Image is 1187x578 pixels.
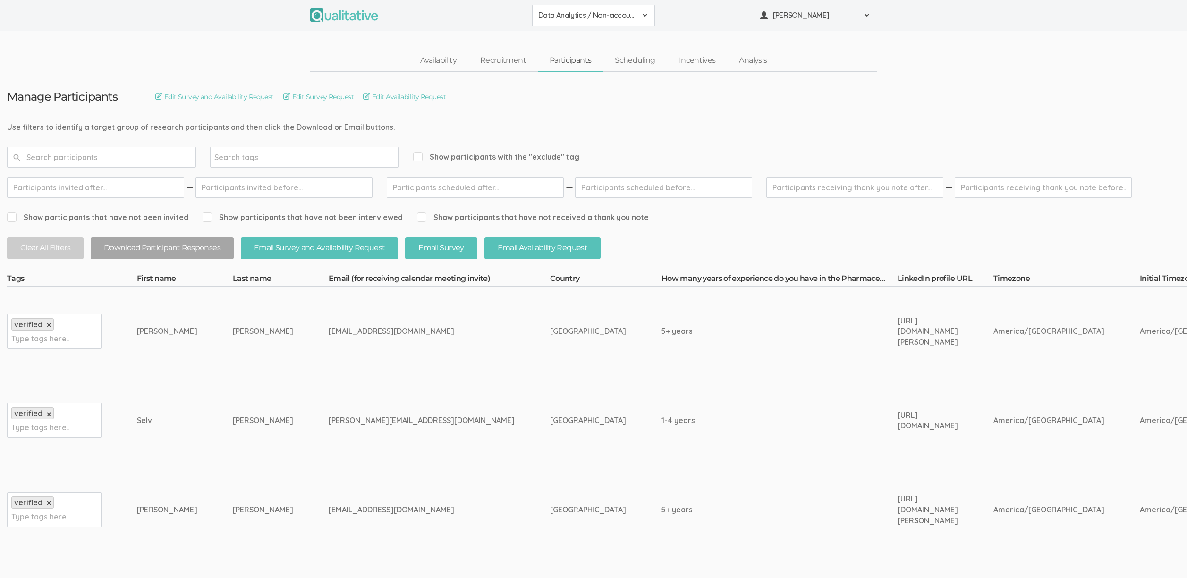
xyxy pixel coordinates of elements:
span: [PERSON_NAME] [773,10,858,21]
div: 5+ years [661,504,862,515]
img: Qualitative [310,8,378,22]
input: Search tags [214,151,273,163]
a: × [47,499,51,507]
button: Data Analytics / Non-accounting [532,5,655,26]
td: America/[GEOGRAPHIC_DATA] [993,376,1140,465]
div: [GEOGRAPHIC_DATA] [550,504,626,515]
a: Edit Survey Request [283,92,354,102]
div: [PERSON_NAME] [233,326,293,337]
a: Availability [408,51,468,71]
button: Email Survey [405,237,477,259]
div: [GEOGRAPHIC_DATA] [550,326,626,337]
span: verified [14,498,42,507]
input: Type tags here... [11,421,70,433]
th: First name [137,273,233,287]
img: dash.svg [565,177,574,198]
button: Download Participant Responses [91,237,234,259]
span: verified [14,320,42,329]
span: Data Analytics / Non-accounting [538,10,636,21]
div: 1-4 years [661,415,862,426]
input: Participants invited before... [195,177,373,198]
td: America/[GEOGRAPHIC_DATA] [993,465,1140,554]
img: dash.svg [944,177,954,198]
th: Last name [233,273,329,287]
input: Participants receiving thank you note after... [766,177,943,198]
span: Show participants with the "exclude" tag [413,152,579,162]
div: [URL][DOMAIN_NAME][PERSON_NAME] [898,315,958,348]
td: America/[GEOGRAPHIC_DATA] [993,287,1140,376]
th: Email (for receiving calendar meeting invite) [329,273,550,287]
button: Email Availability Request [484,237,601,259]
th: Timezone [993,273,1140,287]
button: [PERSON_NAME] [754,5,877,26]
button: Clear All Filters [7,237,84,259]
div: [URL][DOMAIN_NAME][PERSON_NAME] [898,493,958,526]
div: [GEOGRAPHIC_DATA] [550,415,626,426]
input: Search participants [7,147,196,168]
div: 5+ years [661,326,862,337]
a: × [47,321,51,329]
input: Participants scheduled after... [387,177,564,198]
div: [PERSON_NAME] [137,504,197,515]
input: Participants scheduled before... [575,177,752,198]
iframe: Chat Widget [1140,533,1187,578]
div: Selvi [137,415,197,426]
input: Type tags here... [11,510,70,523]
input: Participants invited after... [7,177,184,198]
th: How many years of experience do you have in the Pharmaceutical/Biotech industry? [661,273,898,287]
div: [URL][DOMAIN_NAME] [898,410,958,432]
a: Edit Survey and Availability Request [155,92,274,102]
div: [PERSON_NAME][EMAIL_ADDRESS][DOMAIN_NAME] [329,415,515,426]
div: [PERSON_NAME] [233,415,293,426]
div: [PERSON_NAME] [137,326,197,337]
a: Scheduling [603,51,667,71]
a: × [47,410,51,418]
a: Analysis [727,51,779,71]
a: Recruitment [468,51,538,71]
h3: Manage Participants [7,91,118,103]
th: LinkedIn profile URL [898,273,993,287]
a: Participants [538,51,603,71]
th: Tags [7,273,137,287]
span: verified [14,408,42,418]
span: Show participants that have not been interviewed [203,212,403,223]
input: Participants receiving thank you note before... [955,177,1132,198]
a: Incentives [667,51,728,71]
a: Edit Availability Request [363,92,446,102]
button: Email Survey and Availability Request [241,237,398,259]
span: Show participants that have not received a thank you note [417,212,649,223]
div: [EMAIL_ADDRESS][DOMAIN_NAME] [329,504,515,515]
div: [EMAIL_ADDRESS][DOMAIN_NAME] [329,326,515,337]
th: Country [550,273,661,287]
input: Type tags here... [11,332,70,345]
div: [PERSON_NAME] [233,504,293,515]
img: dash.svg [185,177,195,198]
span: Show participants that have not been invited [7,212,188,223]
